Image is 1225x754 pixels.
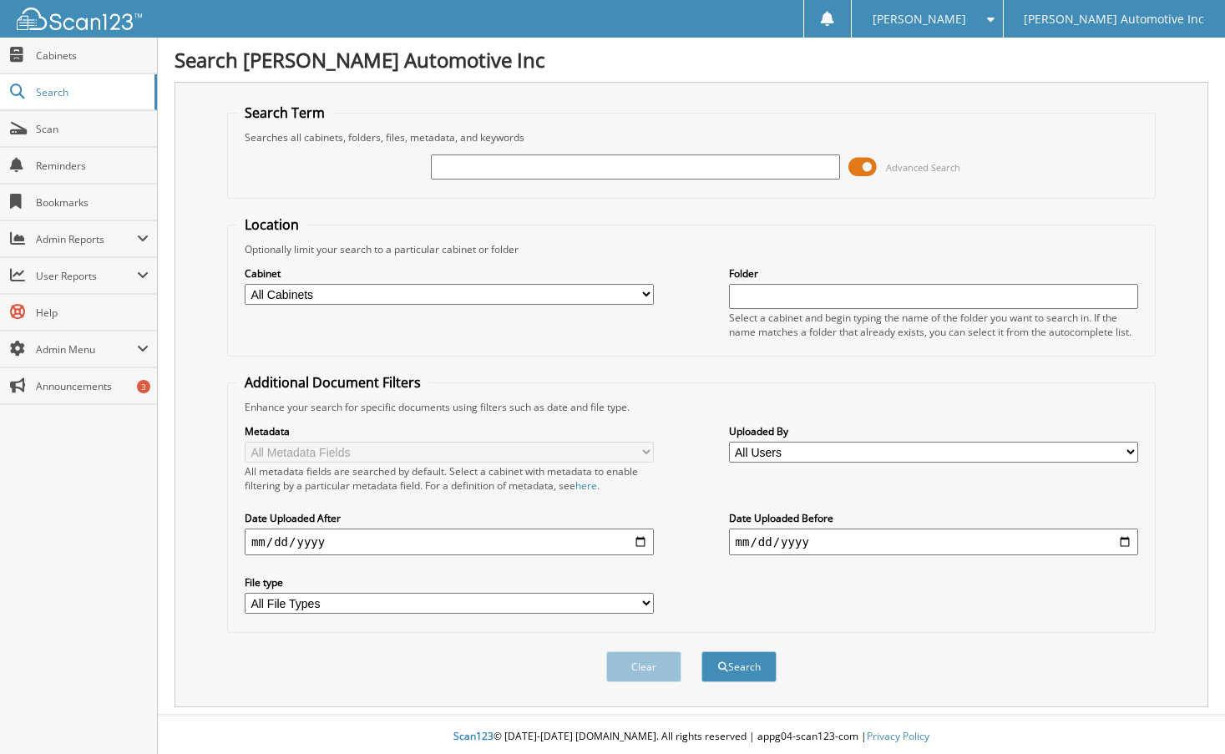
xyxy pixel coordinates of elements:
span: Reminders [36,159,149,173]
div: 3 [137,380,150,393]
div: All metadata fields are searched by default. Select a cabinet with metadata to enable filtering b... [245,464,655,493]
legend: Additional Document Filters [236,373,429,392]
span: Announcements [36,379,149,393]
label: Folder [729,266,1139,281]
span: Scan [36,122,149,136]
span: User Reports [36,269,137,283]
span: Cabinets [36,48,149,63]
span: [PERSON_NAME] [873,14,966,24]
a: Privacy Policy [867,729,929,743]
span: Scan123 [453,729,494,743]
span: Bookmarks [36,195,149,210]
span: Admin Menu [36,342,137,357]
span: [PERSON_NAME] Automotive Inc [1024,14,1204,24]
div: Enhance your search for specific documents using filters such as date and file type. [236,400,1147,414]
label: Metadata [245,424,655,438]
button: Clear [606,651,681,682]
legend: Search Term [236,104,333,122]
button: Search [701,651,777,682]
span: Help [36,306,149,320]
label: Date Uploaded After [245,511,655,525]
legend: Location [236,215,307,234]
a: here [575,478,597,493]
label: File type [245,575,655,590]
label: Date Uploaded Before [729,511,1139,525]
span: Advanced Search [886,161,960,174]
div: Optionally limit your search to a particular cabinet or folder [236,242,1147,256]
input: end [729,529,1139,555]
span: Search [36,85,146,99]
input: start [245,529,655,555]
div: Searches all cabinets, folders, files, metadata, and keywords [236,130,1147,144]
label: Uploaded By [729,424,1139,438]
label: Cabinet [245,266,655,281]
img: scan123-logo-white.svg [17,8,142,30]
h1: Search [PERSON_NAME] Automotive Inc [175,46,1208,73]
span: Admin Reports [36,232,137,246]
div: Select a cabinet and begin typing the name of the folder you want to search in. If the name match... [729,311,1139,339]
